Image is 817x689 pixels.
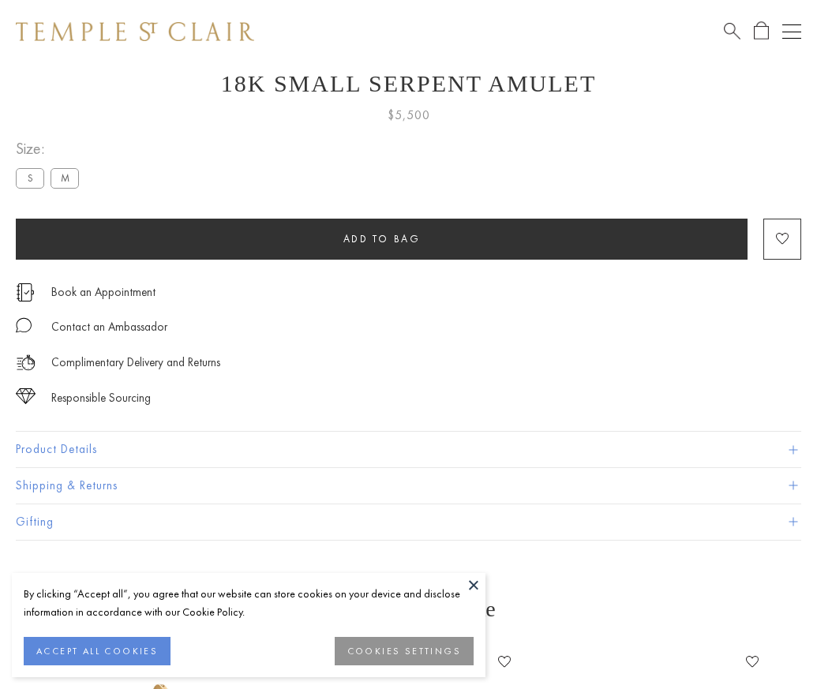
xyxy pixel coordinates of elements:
button: COOKIES SETTINGS [335,637,474,665]
h1: 18K Small Serpent Amulet [16,70,801,97]
span: Add to bag [343,232,421,245]
button: Product Details [16,432,801,467]
a: Book an Appointment [51,283,156,301]
img: icon_appointment.svg [16,283,35,301]
button: Add to bag [16,219,748,260]
button: Open navigation [782,22,801,41]
button: ACCEPT ALL COOKIES [24,637,171,665]
a: Open Shopping Bag [754,21,769,41]
div: By clicking “Accept all”, you agree that our website can store cookies on your device and disclos... [24,585,474,621]
img: Temple St. Clair [16,22,254,41]
label: S [16,168,44,188]
span: Size: [16,136,85,162]
img: MessageIcon-01_2.svg [16,317,32,333]
div: Responsible Sourcing [51,388,151,408]
span: $5,500 [388,105,430,125]
p: Complimentary Delivery and Returns [51,353,220,373]
a: Search [724,21,740,41]
label: M [51,168,79,188]
div: Contact an Ambassador [51,317,167,337]
img: icon_delivery.svg [16,353,36,373]
button: Gifting [16,504,801,540]
img: icon_sourcing.svg [16,388,36,404]
button: Shipping & Returns [16,468,801,504]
